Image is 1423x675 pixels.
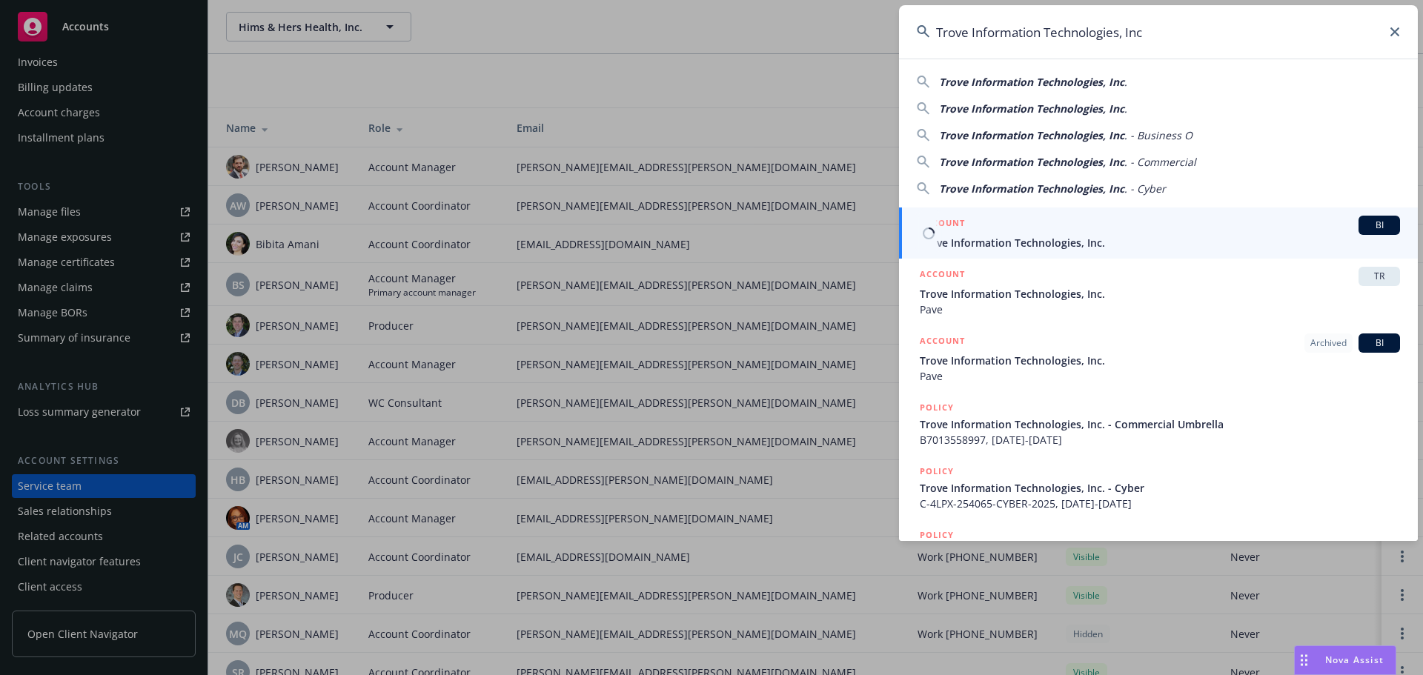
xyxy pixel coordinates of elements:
[920,464,954,479] h5: POLICY
[920,286,1400,302] span: Trove Information Technologies, Inc.
[920,267,965,285] h5: ACCOUNT
[1325,654,1384,666] span: Nova Assist
[1124,102,1127,116] span: .
[899,259,1418,325] a: ACCOUNTTRTrove Information Technologies, Inc.Pave
[1310,336,1347,350] span: Archived
[1124,182,1166,196] span: . - Cyber
[899,325,1418,392] a: ACCOUNTArchivedBITrove Information Technologies, Inc.Pave
[1295,646,1313,674] div: Drag to move
[920,480,1400,496] span: Trove Information Technologies, Inc. - Cyber
[1124,75,1127,89] span: .
[920,432,1400,448] span: B7013558997, [DATE]-[DATE]
[899,207,1418,259] a: ACCOUNTBITrove Information Technologies, Inc.
[920,333,965,351] h5: ACCOUNT
[920,416,1400,432] span: Trove Information Technologies, Inc. - Commercial Umbrella
[920,235,1400,250] span: Trove Information Technologies, Inc.
[939,128,1124,142] span: Trove Information Technologies, Inc
[920,400,954,415] h5: POLICY
[1364,219,1394,232] span: BI
[1364,336,1394,350] span: BI
[920,216,965,233] h5: ACCOUNT
[1294,645,1396,675] button: Nova Assist
[939,75,1124,89] span: Trove Information Technologies, Inc
[1124,128,1193,142] span: . - Business O
[920,528,954,542] h5: POLICY
[939,155,1124,169] span: Trove Information Technologies, Inc
[939,102,1124,116] span: Trove Information Technologies, Inc
[920,353,1400,368] span: Trove Information Technologies, Inc.
[1124,155,1196,169] span: . - Commercial
[920,496,1400,511] span: C-4LPX-254065-CYBER-2025, [DATE]-[DATE]
[939,182,1124,196] span: Trove Information Technologies, Inc
[920,302,1400,317] span: Pave
[1364,270,1394,283] span: TR
[899,5,1418,59] input: Search...
[899,392,1418,456] a: POLICYTrove Information Technologies, Inc. - Commercial UmbrellaB7013558997, [DATE]-[DATE]
[899,456,1418,519] a: POLICYTrove Information Technologies, Inc. - CyberC-4LPX-254065-CYBER-2025, [DATE]-[DATE]
[899,519,1418,583] a: POLICY
[920,368,1400,384] span: Pave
